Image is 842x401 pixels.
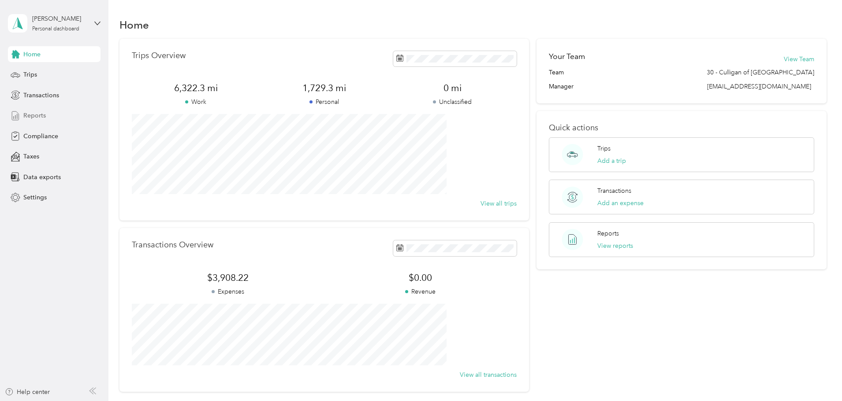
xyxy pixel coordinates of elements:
[597,229,619,238] p: Reports
[132,97,260,107] p: Work
[793,352,842,401] iframe: Everlance-gr Chat Button Frame
[784,55,814,64] button: View Team
[23,152,39,161] span: Taxes
[132,51,186,60] p: Trips Overview
[23,70,37,79] span: Trips
[32,26,79,32] div: Personal dashboard
[549,68,564,77] span: Team
[32,14,87,23] div: [PERSON_NAME]
[23,50,41,59] span: Home
[23,173,61,182] span: Data exports
[388,82,517,94] span: 0 mi
[481,199,517,208] button: View all trips
[460,370,517,379] button: View all transactions
[597,199,644,208] button: Add an expense
[23,91,59,100] span: Transactions
[119,20,149,29] h1: Home
[23,111,46,120] span: Reports
[132,240,213,250] p: Transactions Overview
[260,97,388,107] p: Personal
[5,387,50,397] button: Help center
[324,272,516,284] span: $0.00
[597,144,611,153] p: Trips
[707,83,811,90] span: [EMAIL_ADDRESS][DOMAIN_NAME]
[597,186,631,195] p: Transactions
[549,123,814,132] p: Quick actions
[549,51,585,62] h2: Your Team
[549,82,574,91] span: Manager
[707,68,814,77] span: 30 - Culligan of [GEOGRAPHIC_DATA]
[23,132,58,141] span: Compliance
[260,82,388,94] span: 1,729.3 mi
[132,272,324,284] span: $3,908.22
[132,287,324,296] p: Expenses
[132,82,260,94] span: 6,322.3 mi
[324,287,516,296] p: Revenue
[23,193,47,202] span: Settings
[597,156,626,166] button: Add a trip
[388,97,517,107] p: Unclassified
[597,241,633,250] button: View reports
